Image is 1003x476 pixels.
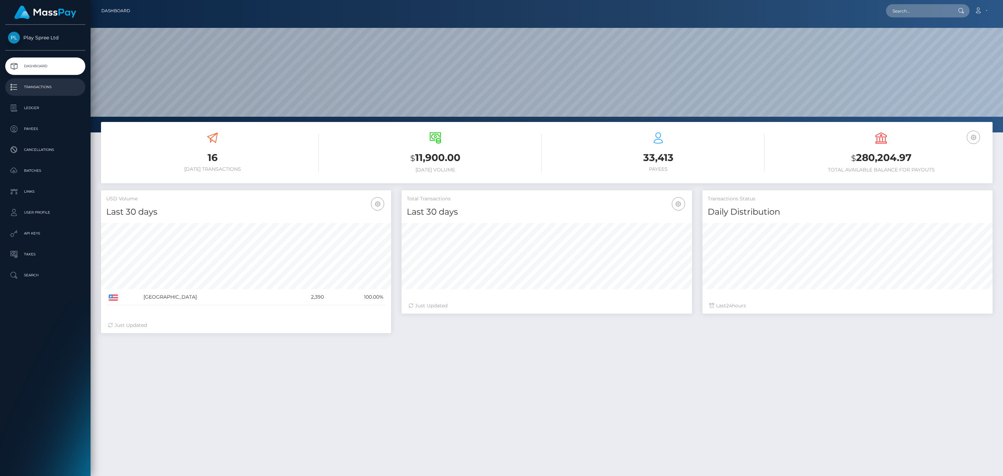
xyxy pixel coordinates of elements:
div: Just Updated [409,302,685,309]
h5: Total Transactions [407,195,686,202]
h3: 11,900.00 [329,151,542,165]
h4: Last 30 days [106,206,386,218]
h3: 280,204.97 [775,151,987,165]
h6: Payees [552,166,764,172]
h3: 16 [106,151,319,164]
img: MassPay Logo [14,6,76,19]
input: Search... [886,4,951,17]
p: Search [8,270,83,281]
p: Ledger [8,103,83,113]
p: Transactions [8,82,83,92]
td: 100.00% [326,289,386,305]
a: Batches [5,162,85,179]
p: Dashboard [8,61,83,71]
h4: Last 30 days [407,206,686,218]
div: Just Updated [108,322,384,329]
h6: Total Available Balance for Payouts [775,167,987,173]
a: Links [5,183,85,200]
p: Taxes [8,249,83,260]
small: $ [410,153,415,163]
a: Search [5,267,85,284]
a: API Keys [5,225,85,242]
img: Play Spree Ltd [8,32,20,44]
span: Play Spree Ltd [5,34,85,41]
p: Payees [8,124,83,134]
p: User Profile [8,207,83,218]
span: 24 [726,302,732,309]
a: Dashboard [5,57,85,75]
h3: 33,413 [552,151,764,164]
a: Taxes [5,246,85,263]
td: [GEOGRAPHIC_DATA] [141,289,283,305]
h6: [DATE] Transactions [106,166,319,172]
a: Transactions [5,78,85,96]
h4: Daily Distribution [708,206,987,218]
td: 2,390 [283,289,327,305]
p: Links [8,186,83,197]
h6: [DATE] Volume [329,167,542,173]
h5: USD Volume [106,195,386,202]
div: Last hours [709,302,986,309]
p: Batches [8,166,83,176]
a: User Profile [5,204,85,221]
a: Cancellations [5,141,85,159]
h5: Transactions Status [708,195,987,202]
p: Cancellations [8,145,83,155]
p: API Keys [8,228,83,239]
a: Dashboard [101,3,130,18]
a: Payees [5,120,85,138]
a: Ledger [5,99,85,117]
img: US.png [109,294,118,301]
small: $ [851,153,856,163]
